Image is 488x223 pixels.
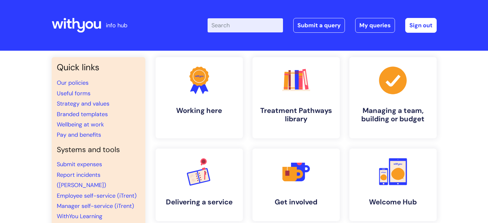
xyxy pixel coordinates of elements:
a: Manager self-service (iTrent) [57,202,134,210]
a: My queries [355,18,395,33]
a: Report incidents ([PERSON_NAME]) [57,171,106,189]
h4: Delivering a service [161,198,238,206]
a: Delivering a service [156,149,243,221]
a: Sign out [405,18,437,33]
a: Pay and benefits [57,131,101,139]
a: Employee self-service (iTrent) [57,192,137,200]
input: Search [208,18,283,32]
a: Our policies [57,79,89,87]
a: Wellbeing at work [57,121,104,128]
a: Managing a team, building or budget [349,57,437,138]
p: info hub [106,20,127,30]
a: Branded templates [57,110,108,118]
h4: Managing a team, building or budget [355,107,432,124]
a: Treatment Pathways library [253,57,340,138]
a: WithYou Learning [57,212,102,220]
a: Useful forms [57,90,90,97]
h3: Quick links [57,62,140,73]
h4: Systems and tools [57,145,140,154]
a: Submit expenses [57,160,102,168]
h4: Working here [161,107,238,115]
a: Working here [156,57,243,138]
h4: Treatment Pathways library [258,107,335,124]
a: Submit a query [293,18,345,33]
a: Strategy and values [57,100,109,107]
h4: Get involved [258,198,335,206]
h4: Welcome Hub [355,198,432,206]
a: Get involved [253,149,340,221]
div: | - [208,18,437,33]
a: Welcome Hub [349,149,437,221]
